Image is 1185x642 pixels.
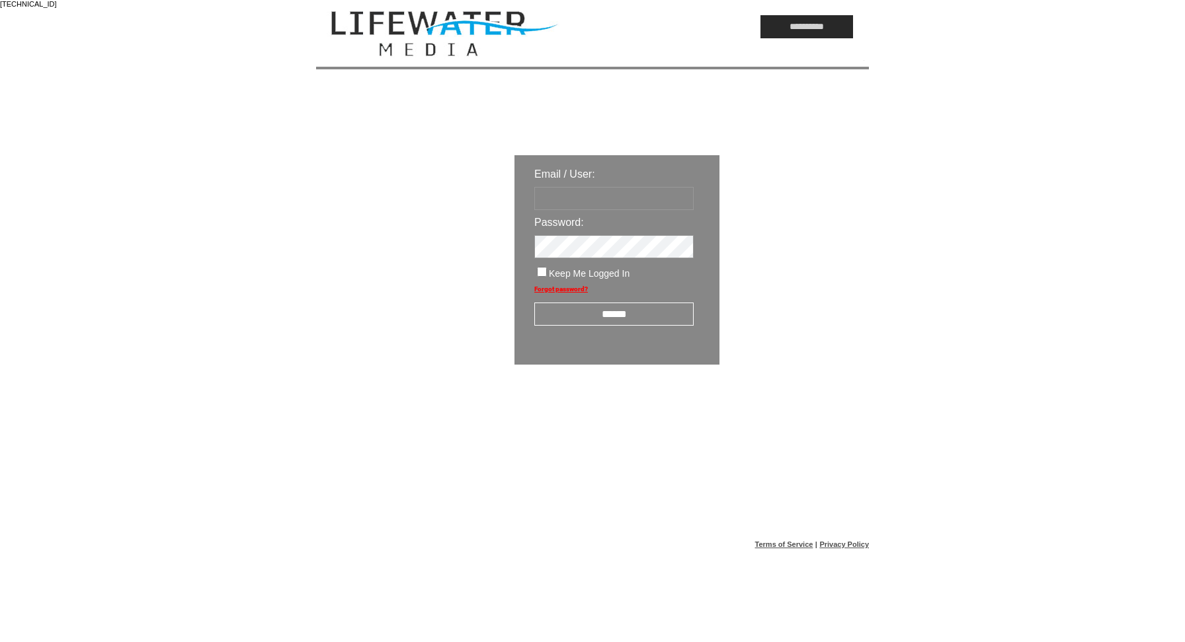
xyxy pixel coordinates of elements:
a: Forgot password? [534,285,588,293]
span: Keep Me Logged In [549,268,630,279]
img: transparent.png [758,398,824,414]
span: Password: [534,217,584,228]
span: | [815,540,817,548]
a: Privacy Policy [819,540,869,548]
a: Terms of Service [755,540,813,548]
span: Email / User: [534,168,595,180]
